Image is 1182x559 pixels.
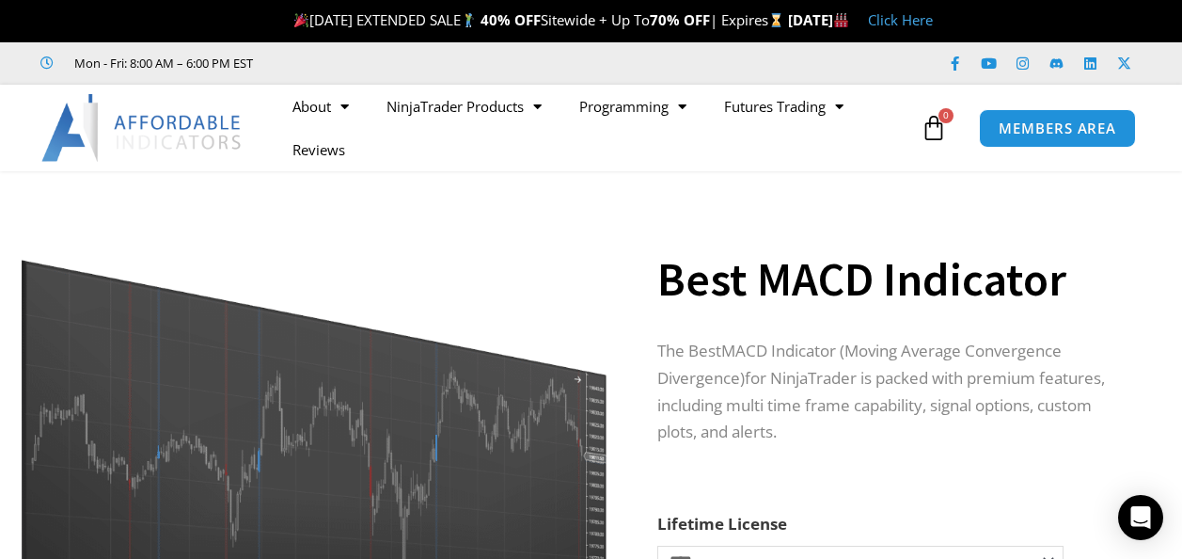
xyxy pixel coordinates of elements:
[892,101,975,155] a: 0
[657,513,787,535] label: Lifetime License
[70,52,253,74] span: Mon - Fri: 8:00 AM – 6:00 PM EST
[481,10,541,29] strong: 40% OFF
[657,367,1105,443] span: for NinjaTrader is packed with premium features, including multi time frame capability, signal op...
[657,340,721,361] span: The Best
[279,54,561,72] iframe: Customer reviews powered by Trustpilot
[999,121,1116,136] span: MEMBERS AREA
[274,85,368,128] a: About
[788,10,849,29] strong: [DATE]
[274,128,364,171] a: Reviews
[657,247,1135,312] h1: Best MACD Indicator
[868,10,933,29] a: Click Here
[979,109,1136,148] a: MEMBERS AREA
[462,13,476,27] img: 🏌️‍♂️
[41,94,244,162] img: LogoAI | Affordable Indicators – NinjaTrader
[290,10,788,29] span: [DATE] EXTENDED SALE Sitewide + Up To | Expires
[294,13,308,27] img: 🎉
[274,85,917,171] nav: Menu
[1118,495,1163,540] div: Open Intercom Messenger
[657,340,1062,389] span: MACD Indicator (Moving Average Convergence Divergence)
[834,13,848,27] img: 🏭
[560,85,705,128] a: Programming
[368,85,560,128] a: NinjaTrader Products
[650,10,710,29] strong: 70% OFF
[705,85,862,128] a: Futures Trading
[938,108,953,123] span: 0
[769,13,783,27] img: ⌛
